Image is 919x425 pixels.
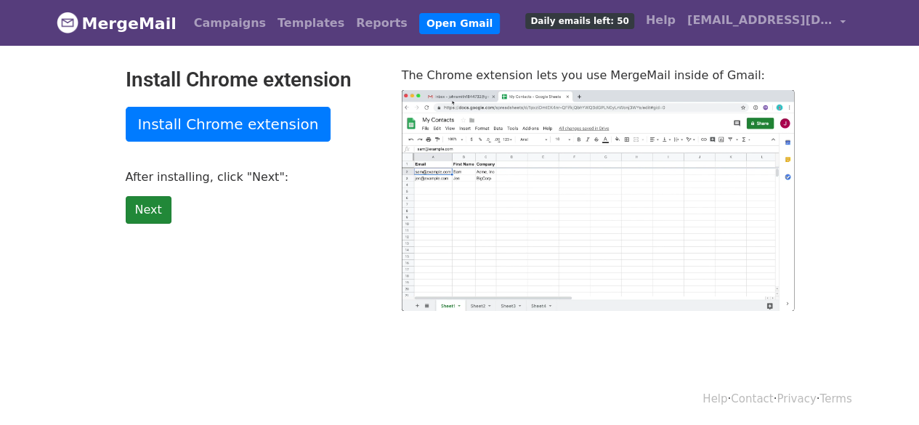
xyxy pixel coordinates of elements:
[640,6,681,35] a: Help
[525,13,633,29] span: Daily emails left: 50
[731,392,773,405] a: Contact
[819,392,851,405] a: Terms
[57,8,177,39] a: MergeMail
[350,9,413,38] a: Reports
[519,6,639,35] a: Daily emails left: 50
[272,9,350,38] a: Templates
[777,392,816,405] a: Privacy
[687,12,833,29] span: [EMAIL_ADDRESS][DOMAIN_NAME]
[402,68,794,83] p: The Chrome extension lets you use MergeMail inside of Gmail:
[126,107,331,142] a: Install Chrome extension
[126,169,380,185] p: After installing, click "Next":
[846,355,919,425] div: Widget de chat
[846,355,919,425] iframe: Chat Widget
[681,6,851,40] a: [EMAIL_ADDRESS][DOMAIN_NAME]
[126,68,380,92] h2: Install Chrome extension
[419,13,500,34] a: Open Gmail
[57,12,78,33] img: MergeMail logo
[126,196,171,224] a: Next
[188,9,272,38] a: Campaigns
[703,392,727,405] a: Help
